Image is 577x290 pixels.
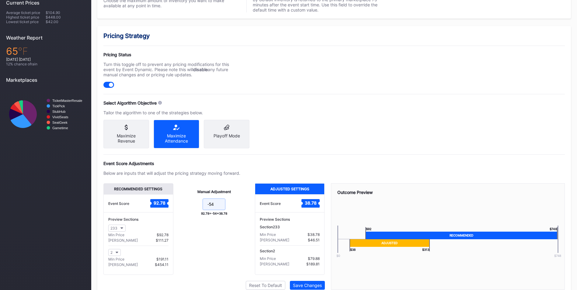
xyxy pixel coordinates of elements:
[108,257,124,261] div: Min Price
[308,256,320,261] div: $79.88
[104,184,173,194] div: Recommended Settings
[103,52,240,57] div: Pricing Status
[108,217,169,222] div: Preview Sections
[155,262,169,267] div: $454.11
[255,184,325,194] div: Adjusted Settings
[157,233,169,237] div: $92.78
[6,62,85,66] div: 12 % chance of rain
[308,238,320,242] div: $46.51
[349,239,430,247] div: Adjusted
[260,262,289,266] div: [PERSON_NAME]
[260,232,276,237] div: Min Price
[260,256,276,261] div: Min Price
[306,262,320,266] div: $189.81
[156,257,169,261] div: $191.11
[290,281,325,290] button: Save Changes
[550,227,558,232] div: $ 748
[201,212,227,215] div: 92.78 + -54 = 38.78
[6,57,85,62] div: [DATE] [DATE]
[365,227,371,232] div: $ 92
[305,200,317,205] text: 38.78
[103,110,240,115] div: Tailor the algorithm to one of the strategies below.
[6,15,46,19] div: Highest ticket price
[197,189,231,194] div: Manual Adjustment
[108,238,138,243] div: [PERSON_NAME]
[6,45,85,57] div: 65
[158,133,194,143] div: Maximize Attendance
[52,104,65,108] text: TickPick
[547,254,568,257] div: $ 748
[260,217,320,222] div: Preview Sections
[365,232,558,239] div: Recommended
[52,115,68,119] text: VividSeats
[193,67,208,72] strong: disable
[52,110,66,113] text: StubHub
[209,133,245,138] div: Playoff Mode
[108,233,124,237] div: Min Price
[6,88,85,141] svg: Chart title
[108,249,121,256] button: 2
[18,45,28,57] span: ℉
[46,19,85,24] div: $42.00
[422,247,430,251] div: $ 313
[52,99,82,102] text: TicketMasterResale
[249,283,282,288] div: Reset To Default
[108,201,129,206] div: Event Score
[246,281,285,290] button: Reset To Default
[46,15,85,19] div: $448.00
[110,250,113,255] div: 2
[46,10,85,15] div: $104.90
[260,225,320,229] div: Section 233
[52,121,68,124] text: SeatGeek
[156,238,169,243] div: $111.27
[293,283,322,288] div: Save Changes
[6,19,46,24] div: Lowest ticket price
[110,226,117,230] div: 233
[6,10,46,15] div: Average ticket price
[6,35,85,41] div: Weather Report
[153,200,165,205] text: 92.78
[337,190,559,195] div: Outcome Preview
[108,225,126,232] button: 233
[108,133,144,143] div: Maximize Revenue
[103,171,240,176] div: Below are inputs that will adjust the pricing strategy moving forward.
[108,262,138,267] div: [PERSON_NAME]
[103,32,565,40] div: Pricing Strategy
[103,100,157,105] div: Select Algorithm Objective
[260,249,320,253] div: Section 2
[308,232,320,237] div: $38.78
[6,77,85,83] div: Marketplaces
[52,126,68,130] text: Gametime
[328,254,349,257] div: $0
[260,238,289,242] div: [PERSON_NAME]
[103,161,565,166] div: Event Score Adjustments
[349,247,356,251] div: $ 38
[260,201,281,206] div: Event Score
[103,62,240,77] div: Turn this toggle off to prevent any pricing modifications for this event by Event Dynamic. Please...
